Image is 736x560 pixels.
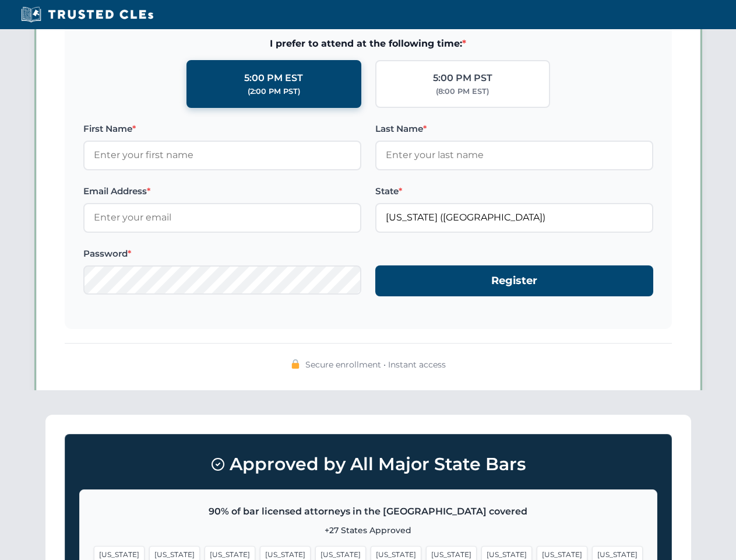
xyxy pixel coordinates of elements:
[436,86,489,97] div: (8:00 PM EST)
[94,504,643,519] p: 90% of bar licensed attorneys in the [GEOGRAPHIC_DATA] covered
[94,524,643,537] p: +27 States Approved
[83,36,653,51] span: I prefer to attend at the following time:
[83,184,361,198] label: Email Address
[291,359,300,369] img: 🔒
[375,141,653,170] input: Enter your last name
[375,122,653,136] label: Last Name
[83,203,361,232] input: Enter your email
[83,122,361,136] label: First Name
[83,141,361,170] input: Enter your first name
[375,203,653,232] input: Florida (FL)
[17,6,157,23] img: Trusted CLEs
[375,184,653,198] label: State
[83,247,361,261] label: Password
[305,358,446,371] span: Secure enrollment • Instant access
[248,86,300,97] div: (2:00 PM PST)
[433,71,492,86] div: 5:00 PM PST
[79,449,657,480] h3: Approved by All Major State Bars
[244,71,303,86] div: 5:00 PM EST
[375,265,653,296] button: Register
